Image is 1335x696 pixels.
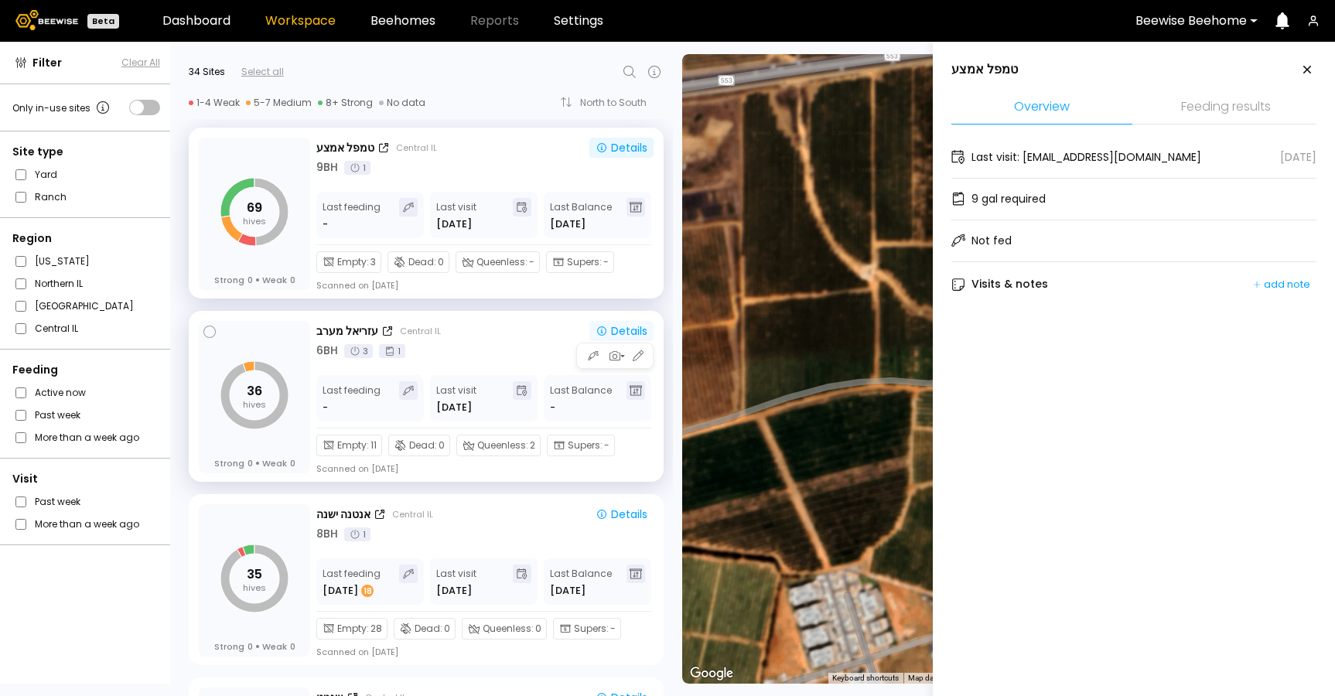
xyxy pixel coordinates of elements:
[686,664,737,684] a: Open this area in Google Maps (opens a new window)
[35,275,83,292] label: Northern IL
[908,674,1216,682] span: Map data ©2025 Mapa GISrael Imagery ©2025 Airbus, CNES / Airbus, Maxar Technologies
[189,65,225,79] div: 34 Sites
[470,15,519,27] span: Reports
[483,622,534,636] span: Queenless :
[15,10,78,30] img: Beewise logo
[290,275,295,285] span: 0
[241,65,284,79] div: Select all
[12,144,160,160] div: Site type
[589,321,654,341] button: Details
[248,458,253,469] span: 0
[477,438,528,452] span: Queenless :
[248,275,253,285] span: 0
[396,142,437,154] div: Central IL
[408,255,436,269] span: Dead :
[951,61,1018,78] div: טמפל אמצע
[32,55,62,71] span: Filter
[316,279,398,292] div: Scanned on [DATE]
[589,138,654,158] button: Details
[832,673,899,684] button: Keyboard shortcuts
[243,398,266,411] tspan: hives
[323,381,381,415] div: Last feeding
[323,198,381,232] div: Last feeding
[247,199,262,217] tspan: 69
[12,98,112,117] div: Only in-use sites
[337,438,369,452] span: Empty :
[316,646,398,658] div: Scanned on [DATE]
[971,191,1046,207] div: 9 gal required
[436,565,476,599] div: Last visit
[214,275,295,285] div: Strong Weak
[415,622,442,636] span: Dead :
[35,320,78,336] label: Central IL
[370,622,382,636] span: 28
[568,438,603,452] span: Supers :
[189,97,240,109] div: 1-4 Weak
[247,382,262,400] tspan: 36
[316,507,370,523] div: אנטנה ישנה
[35,166,57,183] label: Yard
[290,641,295,652] span: 0
[323,217,329,232] div: -
[436,583,472,599] span: [DATE]
[243,215,266,227] tspan: hives
[436,198,476,232] div: Last visit
[589,504,654,524] button: Details
[476,255,528,269] span: Queenless :
[686,664,737,684] img: Google
[550,565,612,599] div: Last Balance
[603,255,609,269] span: -
[316,343,338,359] div: 6 BH
[323,565,381,599] div: Last feeding
[439,438,445,452] span: 0
[436,217,472,232] span: [DATE]
[35,493,80,510] label: Past week
[550,217,586,232] span: [DATE]
[35,407,80,423] label: Past week
[550,400,555,415] span: -
[35,429,139,445] label: More than a week ago
[444,622,450,636] span: 0
[1135,91,1316,125] li: Feeding results
[121,56,160,70] button: Clear All
[12,362,160,378] div: Feeding
[550,381,612,415] div: Last Balance
[438,255,444,269] span: 0
[550,583,586,599] span: [DATE]
[214,458,295,469] div: Strong Weak
[370,438,377,452] span: 11
[35,189,67,205] label: Ranch
[344,527,370,541] div: 1
[323,400,329,415] div: -
[316,462,398,475] div: Scanned on [DATE]
[1280,149,1316,165] div: [DATE]
[35,516,139,532] label: More than a week ago
[567,255,602,269] span: Supers :
[604,438,609,452] span: -
[35,298,134,314] label: [GEOGRAPHIC_DATA]
[610,622,616,636] span: -
[344,161,370,175] div: 1
[87,14,119,29] div: Beta
[12,230,160,247] div: Region
[337,622,369,636] span: Empty :
[337,255,369,269] span: Empty :
[243,582,266,594] tspan: hives
[971,149,1201,165] div: Last visit: [EMAIL_ADDRESS][DOMAIN_NAME]
[316,159,338,176] div: 9 BH
[370,255,376,269] span: 3
[35,384,86,401] label: Active now
[361,585,374,597] div: 18
[436,381,476,415] div: Last visit
[550,198,612,232] div: Last Balance
[1253,278,1310,292] div: add note
[580,98,657,107] div: North to South
[246,97,312,109] div: 5-7 Medium
[379,97,425,109] div: No data
[951,276,1048,292] div: Visits & notes
[323,583,375,599] div: [DATE]
[370,15,435,27] a: Beehomes
[35,253,90,269] label: [US_STATE]
[162,15,230,27] a: Dashboard
[596,142,647,153] div: Details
